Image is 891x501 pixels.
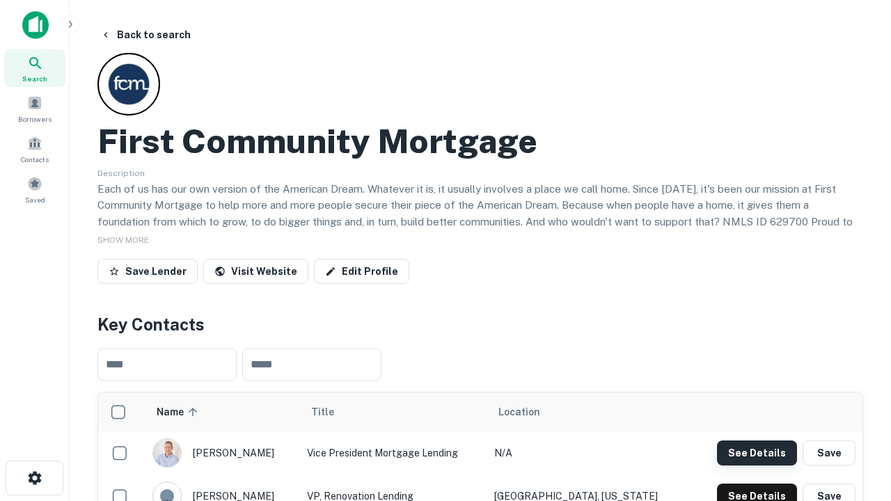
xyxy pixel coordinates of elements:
[4,170,65,208] a: Saved
[203,259,308,284] a: Visit Website
[25,194,45,205] span: Saved
[717,440,797,466] button: See Details
[487,392,689,431] th: Location
[300,431,487,475] td: Vice President Mortgage Lending
[157,404,202,420] span: Name
[22,11,49,39] img: capitalize-icon.png
[487,431,689,475] td: N/A
[22,73,47,84] span: Search
[97,259,198,284] button: Save Lender
[300,392,487,431] th: Title
[153,439,181,467] img: 1520878720083
[97,181,863,246] p: Each of us has our own version of the American Dream. Whatever it is, it usually involves a place...
[97,121,537,161] h2: First Community Mortgage
[97,168,145,178] span: Description
[21,154,49,165] span: Contacts
[4,49,65,87] a: Search
[311,404,352,420] span: Title
[498,404,540,420] span: Location
[145,392,300,431] th: Name
[97,312,863,337] h4: Key Contacts
[803,440,855,466] button: Save
[821,345,891,412] iframe: Chat Widget
[97,235,149,245] span: SHOW MORE
[152,438,293,468] div: [PERSON_NAME]
[95,22,196,47] button: Back to search
[4,130,65,168] a: Contacts
[4,90,65,127] a: Borrowers
[18,113,52,125] span: Borrowers
[314,259,409,284] a: Edit Profile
